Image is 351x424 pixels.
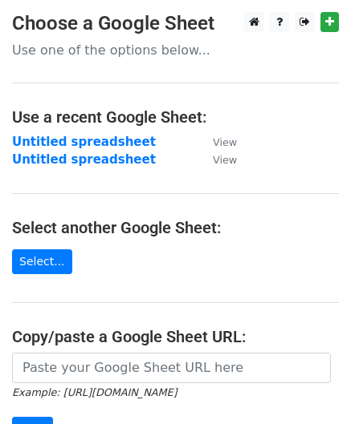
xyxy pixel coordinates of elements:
h3: Choose a Google Sheet [12,12,339,35]
h4: Select another Google Sheet: [12,218,339,237]
h4: Copy/paste a Google Sheet URL: [12,327,339,346]
input: Paste your Google Sheet URL here [12,353,331,383]
a: View [197,135,237,149]
small: Example: [URL][DOMAIN_NAME] [12,386,177,398]
small: View [213,136,237,148]
a: Select... [12,249,72,274]
small: View [213,154,237,166]
h4: Use a recent Google Sheet: [12,107,339,127]
a: View [197,152,237,167]
p: Use one of the options below... [12,42,339,59]
a: Untitled spreadsheet [12,135,156,149]
a: Untitled spreadsheet [12,152,156,167]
